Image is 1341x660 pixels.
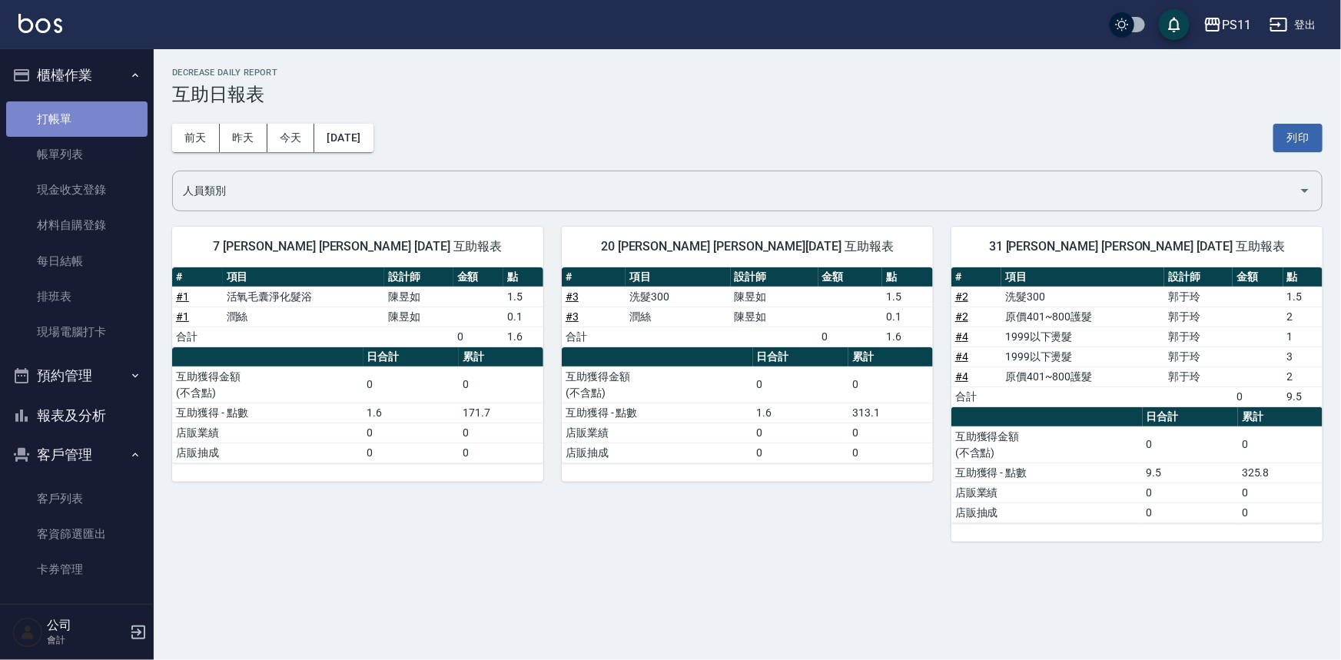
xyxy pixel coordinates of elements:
table: a dense table [172,347,543,463]
a: #3 [566,310,579,323]
h2: Decrease Daily Report [172,68,1323,78]
button: 列印 [1273,124,1323,152]
td: 0 [1143,426,1238,463]
a: #2 [955,290,968,303]
td: 洗髮300 [626,287,730,307]
th: # [951,267,1001,287]
button: Open [1293,178,1317,203]
td: 陳昱如 [384,287,453,307]
td: 店販抽成 [172,443,363,463]
a: #4 [955,350,968,363]
button: 客戶管理 [6,435,148,475]
td: 店販業績 [951,483,1143,502]
td: 互助獲得 - 點數 [562,403,753,423]
td: 郭于玲 [1164,366,1233,386]
td: 1.5 [503,287,543,307]
a: 打帳單 [6,101,148,137]
button: PS11 [1197,9,1257,41]
td: 0 [1238,502,1323,522]
td: 0 [848,423,933,443]
td: 0 [363,366,459,403]
td: 郭于玲 [1164,287,1233,307]
button: 昨天 [220,124,267,152]
td: 0 [753,423,848,443]
button: 今天 [267,124,315,152]
a: 客資篩選匯出 [6,516,148,552]
th: 金額 [1233,267,1283,287]
td: 171.7 [459,403,543,423]
th: # [562,267,626,287]
td: 店販抽成 [562,443,753,463]
td: 0 [848,366,933,403]
td: 0 [363,443,459,463]
th: 項目 [223,267,384,287]
td: 潤絲 [223,307,384,327]
th: 點 [503,267,543,287]
td: 陳昱如 [731,287,818,307]
td: 0 [1143,502,1238,522]
td: 陳昱如 [384,307,453,327]
td: 1999以下燙髮 [1001,327,1164,347]
td: 互助獲得 - 點數 [951,463,1143,483]
td: 洗髮300 [1001,287,1164,307]
th: 金額 [453,267,504,287]
th: 日合計 [363,347,459,367]
th: 日合計 [1143,407,1238,427]
td: 9.5 [1143,463,1238,483]
a: #1 [176,310,189,323]
td: 活氧毛囊淨化髮浴 [223,287,384,307]
img: Person [12,617,43,648]
td: 店販抽成 [951,502,1143,522]
table: a dense table [562,347,933,463]
td: 1.6 [363,403,459,423]
button: 登出 [1263,11,1323,39]
td: 郭于玲 [1164,307,1233,327]
th: 設計師 [384,267,453,287]
h5: 公司 [47,618,125,633]
img: Logo [18,14,62,33]
td: 郭于玲 [1164,327,1233,347]
a: 現場電腦打卡 [6,314,148,350]
th: 累計 [459,347,543,367]
td: 313.1 [848,403,933,423]
td: 0 [753,366,848,403]
a: #4 [955,330,968,343]
a: #1 [176,290,189,303]
td: 3 [1283,347,1323,366]
button: 前天 [172,124,220,152]
a: #2 [955,310,968,323]
td: 2 [1283,307,1323,327]
th: 累計 [848,347,933,367]
td: 1.6 [882,327,933,347]
td: 潤絲 [626,307,730,327]
td: 0.1 [882,307,933,327]
a: #3 [566,290,579,303]
a: 卡券管理 [6,552,148,587]
td: 0 [459,423,543,443]
td: 1.5 [882,287,933,307]
td: 原價401~800護髮 [1001,307,1164,327]
table: a dense table [951,267,1323,407]
td: 1 [1283,327,1323,347]
button: 預約管理 [6,356,148,396]
a: 帳單列表 [6,137,148,172]
th: 點 [882,267,933,287]
td: 互助獲得金額 (不含點) [172,366,363,403]
a: 客戶列表 [6,481,148,516]
table: a dense table [562,267,933,347]
p: 會計 [47,633,125,647]
td: 合計 [951,386,1001,406]
td: 原價401~800護髮 [1001,366,1164,386]
td: 0 [818,327,882,347]
div: PS11 [1222,15,1251,35]
a: 排班表 [6,279,148,314]
td: 0.1 [503,307,543,327]
td: 互助獲得 - 點數 [172,403,363,423]
td: 1999以下燙髮 [1001,347,1164,366]
th: 項目 [626,267,730,287]
h3: 互助日報表 [172,84,1323,105]
td: 0 [1143,483,1238,502]
td: 0 [1238,483,1323,502]
button: [DATE] [314,124,373,152]
td: 0 [753,443,848,463]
